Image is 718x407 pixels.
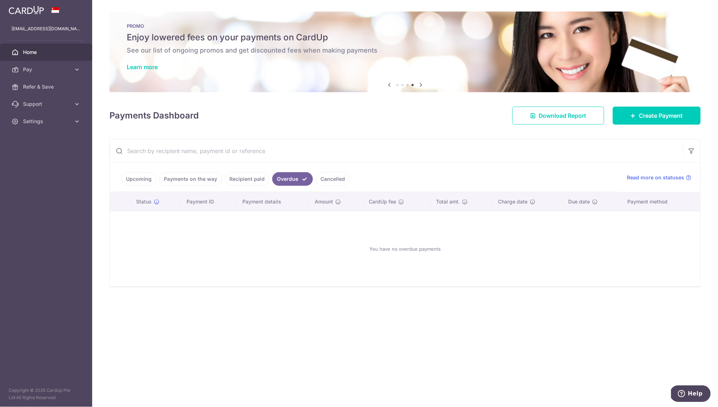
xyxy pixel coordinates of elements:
[622,192,700,211] th: Payment method
[23,49,71,56] span: Home
[23,83,71,90] span: Refer & Save
[136,198,152,205] span: Status
[627,174,685,181] span: Read more on statuses
[121,172,156,186] a: Upcoming
[639,111,683,120] span: Create Payment
[272,172,313,186] a: Overdue
[569,198,590,205] span: Due date
[436,198,460,205] span: Total amt.
[110,139,683,162] input: Search by recipient name, payment id or reference
[237,192,309,211] th: Payment details
[539,111,587,120] span: Download Report
[627,174,692,181] a: Read more on statuses
[23,118,71,125] span: Settings
[127,63,158,71] a: Learn more
[315,198,333,205] span: Amount
[225,172,269,186] a: Recipient paid
[23,100,71,108] span: Support
[12,25,81,32] p: [EMAIL_ADDRESS][DOMAIN_NAME]
[671,385,711,403] iframe: Opens a widget where you can find more information
[23,66,71,73] span: Pay
[127,46,683,55] h6: See our list of ongoing promos and get discounted fees when making payments
[613,107,701,125] a: Create Payment
[512,107,604,125] a: Download Report
[9,6,44,14] img: CardUp
[109,12,701,92] img: Latest Promos banner
[109,109,199,122] h4: Payments Dashboard
[127,32,683,43] h5: Enjoy lowered fees on your payments on CardUp
[118,217,692,281] div: You have no overdue payments
[159,172,222,186] a: Payments on the way
[316,172,350,186] a: Cancelled
[498,198,528,205] span: Charge date
[369,198,396,205] span: CardUp fee
[181,192,237,211] th: Payment ID
[127,23,683,29] p: PROMO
